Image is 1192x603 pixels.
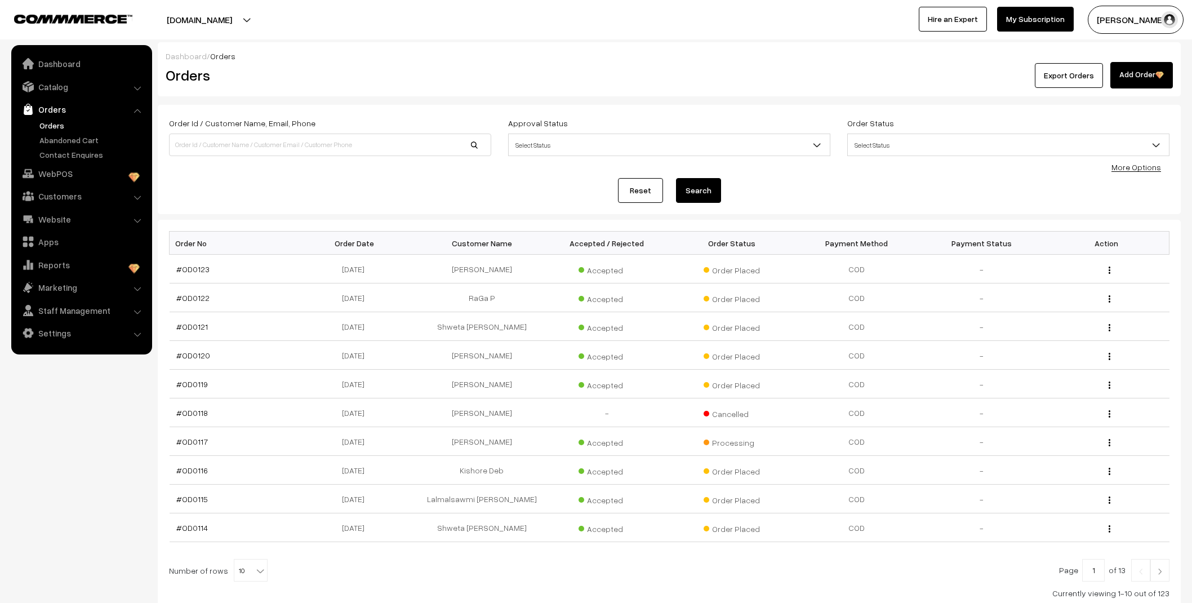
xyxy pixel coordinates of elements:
td: COD [794,485,919,513]
span: Accepted [579,491,635,506]
label: Order Id / Customer Name, Email, Phone [169,117,315,129]
a: Reset [618,178,663,203]
a: WebPOS [14,163,148,184]
a: Catalog [14,77,148,97]
span: Cancelled [704,405,760,420]
a: Reports [14,255,148,275]
a: Abandoned Cart [37,134,148,146]
a: #OD0123 [176,264,210,274]
td: - [919,283,1044,312]
td: [DATE] [294,485,419,513]
img: Menu [1109,353,1110,360]
img: user [1161,11,1178,28]
input: Order Id / Customer Name / Customer Email / Customer Phone [169,134,491,156]
span: Select Status [847,134,1169,156]
img: Menu [1109,525,1110,533]
label: Approval Status [508,117,568,129]
img: Menu [1109,324,1110,331]
span: Select Status [509,135,830,155]
span: Accepted [579,376,635,391]
a: Orders [14,99,148,119]
a: Staff Management [14,300,148,321]
a: Contact Enquires [37,149,148,161]
td: Kishore Deb [419,456,544,485]
span: Accepted [579,434,635,449]
img: Menu [1109,410,1110,418]
a: Dashboard [166,51,207,61]
span: Order Placed [704,491,760,506]
td: COD [794,255,919,283]
img: Menu [1109,439,1110,446]
td: - [919,255,1044,283]
td: [DATE] [294,398,419,427]
td: [PERSON_NAME] [419,427,544,456]
td: [PERSON_NAME] [419,341,544,370]
td: Shweta [PERSON_NAME] [419,513,544,542]
img: Menu [1109,468,1110,475]
a: #OD0119 [176,379,208,389]
td: [DATE] [294,427,419,456]
span: Accepted [579,520,635,535]
span: Order Placed [704,463,760,477]
a: Apps [14,232,148,252]
td: - [919,312,1044,341]
th: Order Status [669,232,794,255]
td: [DATE] [294,341,419,370]
button: Search [676,178,721,203]
td: [PERSON_NAME] [419,370,544,398]
img: Menu [1109,267,1110,274]
td: RaGa P [419,283,544,312]
span: Order Placed [704,348,760,362]
img: Left [1136,568,1146,575]
td: COD [794,427,919,456]
span: Processing [704,434,760,449]
span: 10 [234,560,267,582]
img: COMMMERCE [14,15,132,23]
td: - [544,398,669,427]
td: - [919,341,1044,370]
img: Menu [1109,382,1110,389]
a: #OD0120 [176,351,210,360]
td: - [919,370,1044,398]
a: #OD0116 [176,465,208,475]
a: #OD0121 [176,322,208,331]
button: Export Orders [1035,63,1103,88]
label: Order Status [847,117,894,129]
td: COD [794,456,919,485]
span: Select Status [508,134,830,156]
a: #OD0114 [176,523,208,533]
td: - [919,513,1044,542]
td: [DATE] [294,513,419,542]
th: Accepted / Rejected [544,232,669,255]
th: Payment Method [794,232,919,255]
span: Order Placed [704,290,760,305]
td: [DATE] [294,255,419,283]
td: Lalmalsawmi [PERSON_NAME] [419,485,544,513]
a: Hire an Expert [919,7,987,32]
td: [DATE] [294,370,419,398]
img: Menu [1109,496,1110,504]
span: Accepted [579,463,635,477]
a: My Subscription [997,7,1074,32]
span: Order Placed [704,261,760,276]
span: Order Placed [704,376,760,391]
button: [DOMAIN_NAME] [127,6,272,34]
th: Customer Name [419,232,544,255]
a: Customers [14,186,148,206]
td: - [919,398,1044,427]
button: [PERSON_NAME] [1088,6,1184,34]
a: Marketing [14,277,148,298]
a: Add Order [1110,62,1173,88]
span: Accepted [579,348,635,362]
td: [DATE] [294,283,419,312]
a: #OD0118 [176,408,208,418]
td: - [919,427,1044,456]
th: Order No [170,232,295,255]
td: COD [794,398,919,427]
td: COD [794,312,919,341]
td: - [919,456,1044,485]
span: Select Status [848,135,1169,155]
td: COD [794,341,919,370]
a: #OD0115 [176,494,208,504]
span: Accepted [579,319,635,334]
